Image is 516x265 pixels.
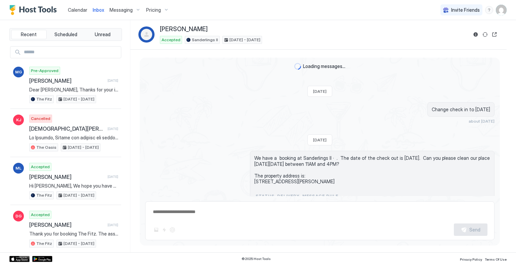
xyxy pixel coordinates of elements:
[9,28,122,41] div: tab-group
[68,7,87,13] span: Calendar
[460,257,482,261] span: Privacy Policy
[29,174,105,180] span: [PERSON_NAME]
[15,69,22,75] span: MG
[29,125,105,132] span: [DEMOGRAPHIC_DATA][PERSON_NAME]
[21,47,121,58] input: Input Field
[294,63,301,70] div: loading
[451,7,480,13] span: Invite Friends
[63,96,94,102] span: [DATE] - [DATE]
[63,192,94,198] span: [DATE] - [DATE]
[11,30,47,39] button: Recent
[31,212,50,218] span: Accepted
[95,31,111,38] span: Unread
[490,30,499,39] button: Open reservation
[36,192,52,198] span: The Fitz
[454,223,487,236] button: Send
[242,257,271,261] span: © 2025 Host Tools
[31,68,58,74] span: Pre-Approved
[93,6,104,13] a: Inbox
[29,221,105,228] span: [PERSON_NAME]
[36,96,52,102] span: The Fitz
[313,137,327,142] span: [DATE]
[485,6,493,14] div: menu
[302,193,342,199] span: Message Rule
[9,5,60,15] a: Host Tools Logo
[485,257,507,261] span: Terms Of Use
[107,127,118,131] span: [DATE]
[277,193,300,199] span: Delivery
[229,37,260,43] span: [DATE] - [DATE]
[29,231,118,237] span: Thank you for booking The Fitz. The association management that manages this beautiful property m...
[36,144,56,150] span: The Oasis
[31,116,50,122] span: Cancelled
[29,77,105,84] span: [PERSON_NAME]
[85,30,120,39] button: Unread
[162,37,180,43] span: Accepted
[107,223,118,227] span: [DATE]
[485,255,507,262] a: Terms Of Use
[460,255,482,262] a: Privacy Policy
[472,30,480,39] button: Reservation information
[146,7,161,13] span: Pricing
[68,144,99,150] span: [DATE] - [DATE]
[15,213,22,219] span: DG
[496,5,507,15] div: User profile
[469,119,494,124] span: about [DATE]
[256,193,274,199] span: status
[481,30,489,39] button: Sync reservation
[432,107,490,113] span: Change check in to [DATE]
[9,256,30,262] a: App Store
[29,135,118,141] span: Lo Ipsumdo, Sitame con adipisc eli seddo. Ei'te incidid utl etdo magnaa Eni Admin ven quis no exe...
[303,63,345,69] span: Loading messages...
[54,31,77,38] span: Scheduled
[29,87,118,93] span: Dear [PERSON_NAME], Thanks for your inquiry about my vacation rental. The property is available f...
[68,6,87,13] a: Calendar
[110,7,133,13] span: Messaging
[313,89,327,94] span: [DATE]
[107,175,118,179] span: [DATE]
[29,183,118,189] span: Hi [PERSON_NAME], We hope you have been enjoying your stay. Just a reminder that your check-out i...
[192,37,218,43] span: Sanderlings II
[32,256,52,262] a: Google Play Store
[31,164,50,170] span: Accepted
[254,155,490,185] span: We have a booking at Sanderlings II · . The date of the check out is [DATE]. Can you please clean...
[16,117,21,123] span: KJ
[160,25,208,33] span: [PERSON_NAME]
[21,31,37,38] span: Recent
[36,241,52,247] span: The Fitz
[469,226,480,233] div: Send
[63,241,94,247] span: [DATE] - [DATE]
[15,165,21,171] span: ML
[48,30,84,39] button: Scheduled
[107,78,118,83] span: [DATE]
[93,7,104,13] span: Inbox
